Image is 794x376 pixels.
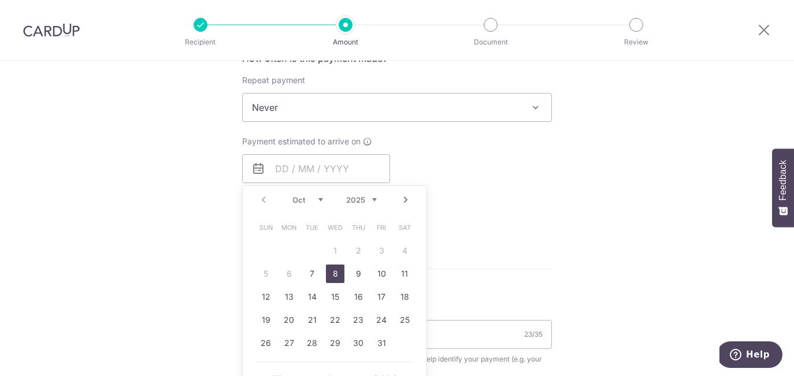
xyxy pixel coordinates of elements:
a: 23 [349,311,368,329]
a: 8 [326,265,344,283]
span: Sunday [257,218,275,237]
a: 10 [372,265,391,283]
a: 7 [303,265,321,283]
a: 24 [372,311,391,329]
span: Wednesday [326,218,344,237]
span: Payment estimated to arrive on [242,136,361,147]
a: 21 [303,311,321,329]
span: Never [243,94,551,121]
label: Repeat payment [242,75,305,86]
span: Monday [280,218,298,237]
img: CardUp [23,23,80,37]
span: Tuesday [303,218,321,237]
button: Feedback - Show survey [772,148,794,227]
p: Document [448,36,533,48]
span: Feedback [778,160,788,200]
a: 11 [395,265,414,283]
a: Next [399,193,413,207]
a: 16 [349,288,368,306]
a: 22 [326,311,344,329]
a: 14 [303,288,321,306]
a: 26 [257,334,275,352]
a: 18 [395,288,414,306]
input: DD / MM / YYYY [242,154,390,183]
a: 20 [280,311,298,329]
p: Review [593,36,679,48]
a: 17 [372,288,391,306]
p: Recipient [158,36,243,48]
span: Never [242,93,552,122]
a: 9 [349,265,368,283]
div: 23/35 [524,329,543,340]
a: 29 [326,334,344,352]
a: 28 [303,334,321,352]
a: 15 [326,288,344,306]
a: 19 [257,311,275,329]
p: Amount [303,36,388,48]
a: 13 [280,288,298,306]
iframe: Opens a widget where you can find more information [719,341,782,370]
a: 27 [280,334,298,352]
a: 31 [372,334,391,352]
span: Friday [372,218,391,237]
span: Thursday [349,218,368,237]
a: 30 [349,334,368,352]
span: Saturday [395,218,414,237]
a: 12 [257,288,275,306]
a: 25 [395,311,414,329]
